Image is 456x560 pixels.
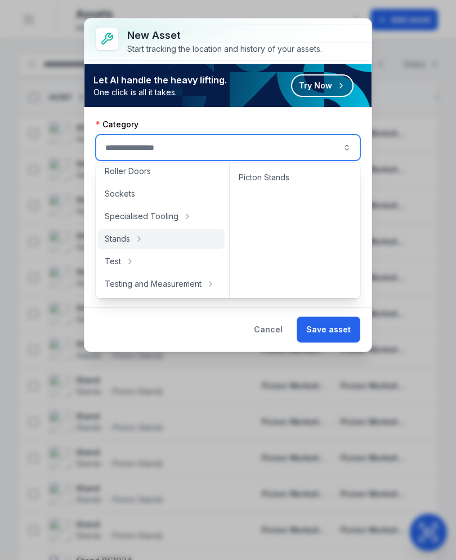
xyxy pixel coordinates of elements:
[105,256,121,267] span: Test
[93,73,227,87] strong: Let AI handle the heavy lifting.
[291,74,354,97] button: Try Now
[93,87,227,98] span: One click is all it takes.
[96,119,138,130] label: Category
[244,317,292,343] button: Cancel
[239,172,289,183] span: Picton Stands
[105,278,202,290] span: Testing and Measurement
[105,233,130,245] span: Stands
[105,166,151,177] span: Roller Doors
[127,28,322,43] h3: New asset
[297,317,360,343] button: Save asset
[105,188,135,199] span: Sockets
[105,211,178,222] span: Specialised Tooling
[127,43,322,55] div: Start tracking the location and history of your assets.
